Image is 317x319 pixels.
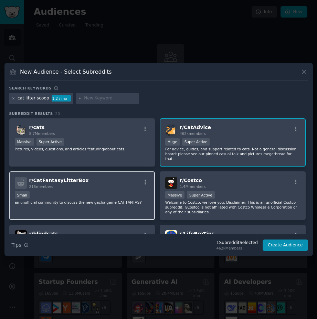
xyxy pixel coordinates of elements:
[165,124,177,136] img: CatAdvice
[15,138,34,146] div: Massive
[216,246,258,251] div: 462k Members
[36,138,64,146] div: Super Active
[15,124,27,136] img: cats
[55,111,60,116] span: 20
[9,239,31,251] button: Tips
[180,125,211,130] span: r/ CatAdvice
[29,125,45,130] span: r/ cats
[15,191,30,199] div: Small
[9,86,52,91] h3: Search keywords
[180,184,206,189] span: 1.4M members
[263,240,308,251] button: Create Audience
[9,111,53,116] span: Subreddit Results
[29,231,58,236] span: r/ blindcats
[20,68,112,75] h3: New Audience - Select Subreddits
[15,230,27,242] img: blindcats
[12,242,21,249] span: Tips
[29,178,89,183] span: r/ CatFantasyLitterBox
[15,147,150,151] p: Pictures, videos, questions, and articles featuring/about cats.
[165,200,300,214] p: Welcome to Costco, we love you. Disclaimer: This is an unofficial Costco subreddit, r/Costco is n...
[18,95,49,102] div: cat litter scoop
[216,240,258,246] div: 1 Subreddit Selected
[180,178,202,183] span: r/ Costco
[180,231,214,236] span: r/ LifeProTips
[165,230,177,242] img: LifeProTips
[165,138,180,146] div: Huge
[165,177,177,189] img: Costco
[84,95,136,102] input: New Keyword
[52,95,71,102] div: 1.2 / mo
[187,191,215,199] div: Super Active
[165,191,184,199] div: Massive
[165,147,300,161] p: For advice, guides, and support related to cats. Not a general discussion board: please see our p...
[182,138,210,146] div: Super Active
[29,184,53,189] span: 215 members
[29,131,55,136] span: 8.7M members
[180,131,206,136] span: 462k members
[15,200,150,205] p: an unofficial community to discuss the new gacha game CAT FANTASY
